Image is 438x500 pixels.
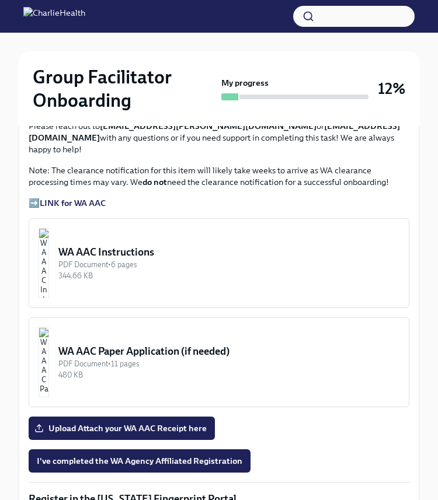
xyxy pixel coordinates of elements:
[37,422,207,434] span: Upload Attach your WA AAC Receipt here
[100,121,317,131] strong: [EMAIL_ADDRESS][PERSON_NAME][DOMAIN_NAME]
[378,78,405,99] h3: 12%
[29,165,409,188] p: Note: The clearance notification for this item will likely take weeks to arrive as WA clearance p...
[58,369,399,380] div: 480 KB
[33,65,217,112] h2: Group Facilitator Onboarding
[58,270,399,281] div: 344.66 KB
[29,218,409,308] button: WA AAC InstructionsPDF Document•6 pages344.66 KB
[58,245,399,259] div: WA AAC Instructions
[29,197,409,209] p: ➡️
[58,259,399,270] div: PDF Document • 6 pages
[29,121,400,143] strong: [EMAIL_ADDRESS][DOMAIN_NAME]
[29,449,251,473] button: I've completed the WA Agency Affiliated Registration
[39,327,49,397] img: WA AAC Paper Application (if needed)
[142,177,167,187] strong: do not
[23,7,85,26] img: CharlieHealth
[221,77,269,89] strong: My progress
[40,198,106,208] a: LINK for WA AAC
[29,120,409,155] p: Please reach out to or with any questions or if you need support in completing this task! We are ...
[29,417,215,440] label: Upload Attach your WA AAC Receipt here
[58,358,399,369] div: PDF Document • 11 pages
[39,228,49,298] img: WA AAC Instructions
[29,317,409,407] button: WA AAC Paper Application (if needed)PDF Document•11 pages480 KB
[58,344,399,358] div: WA AAC Paper Application (if needed)
[37,455,242,467] span: I've completed the WA Agency Affiliated Registration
